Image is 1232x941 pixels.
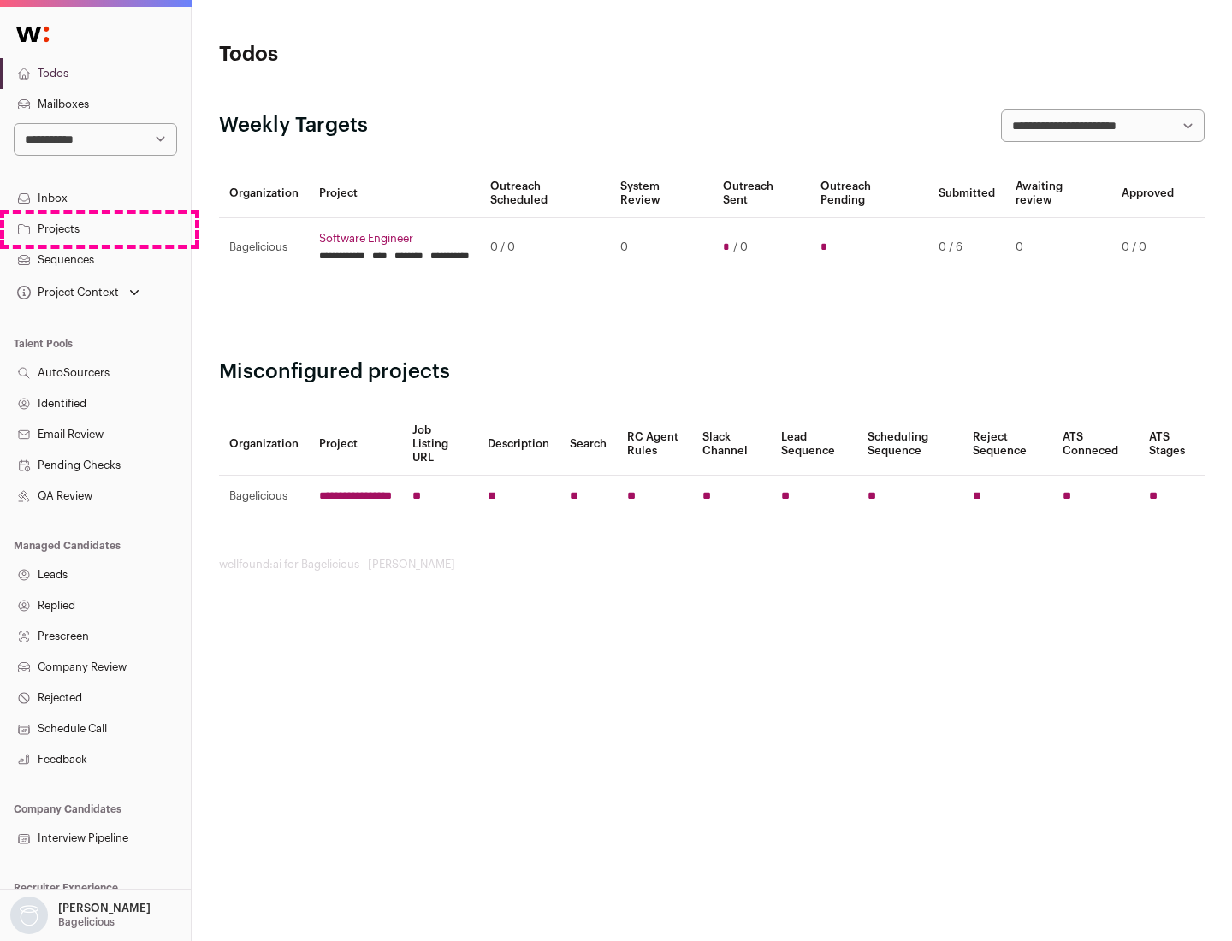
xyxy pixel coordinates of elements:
[928,169,1005,218] th: Submitted
[7,17,58,51] img: Wellfound
[480,169,610,218] th: Outreach Scheduled
[219,358,1205,386] h2: Misconfigured projects
[771,413,857,476] th: Lead Sequence
[14,286,119,299] div: Project Context
[477,413,560,476] th: Description
[810,169,927,218] th: Outreach Pending
[617,413,691,476] th: RC Agent Rules
[857,413,962,476] th: Scheduling Sequence
[219,41,548,68] h1: Todos
[14,281,143,305] button: Open dropdown
[713,169,811,218] th: Outreach Sent
[219,112,368,139] h2: Weekly Targets
[219,218,309,277] td: Bagelicious
[610,218,712,277] td: 0
[58,915,115,929] p: Bagelicious
[1005,218,1111,277] td: 0
[480,218,610,277] td: 0 / 0
[219,169,309,218] th: Organization
[1005,169,1111,218] th: Awaiting review
[962,413,1053,476] th: Reject Sequence
[1139,413,1205,476] th: ATS Stages
[1111,169,1184,218] th: Approved
[319,232,470,246] a: Software Engineer
[7,897,154,934] button: Open dropdown
[58,902,151,915] p: [PERSON_NAME]
[309,413,402,476] th: Project
[1052,413,1138,476] th: ATS Conneced
[402,413,477,476] th: Job Listing URL
[10,897,48,934] img: nopic.png
[219,476,309,518] td: Bagelicious
[219,413,309,476] th: Organization
[692,413,771,476] th: Slack Channel
[733,240,748,254] span: / 0
[1111,218,1184,277] td: 0 / 0
[560,413,617,476] th: Search
[928,218,1005,277] td: 0 / 6
[219,558,1205,571] footer: wellfound:ai for Bagelicious - [PERSON_NAME]
[309,169,480,218] th: Project
[610,169,712,218] th: System Review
